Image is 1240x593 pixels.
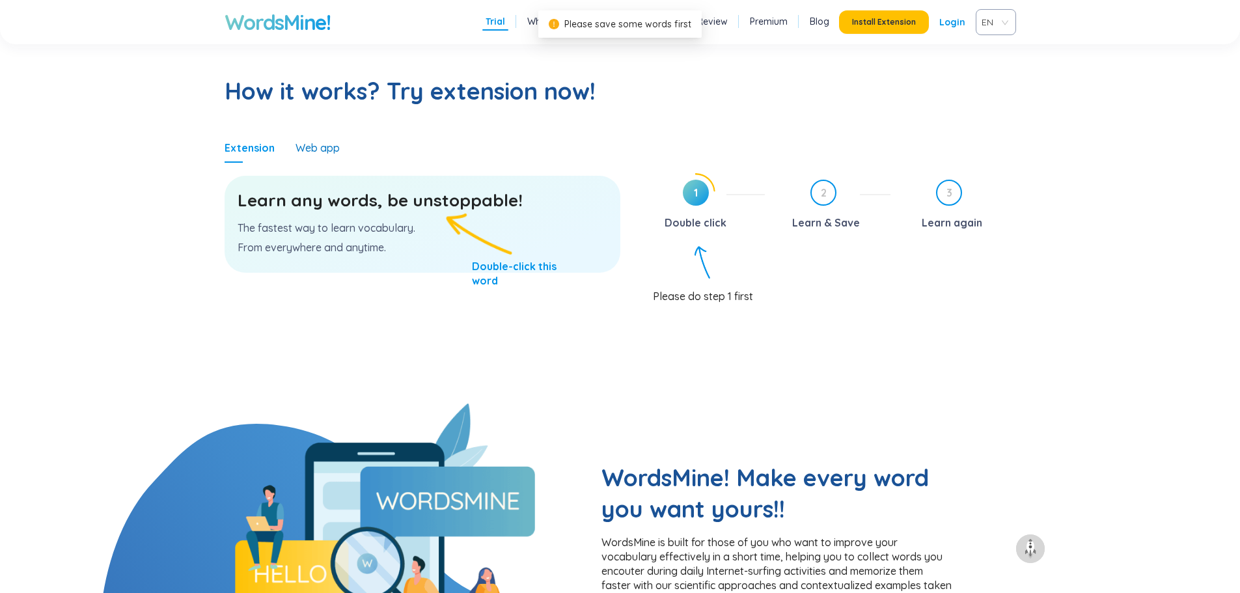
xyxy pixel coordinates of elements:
[839,10,929,34] button: Install Extension
[549,19,559,29] span: exclamation-circle
[922,212,982,233] div: Learn again
[665,212,726,233] div: Double click
[238,221,607,235] p: The fastest way to learn vocabulary.
[238,189,607,212] h3: Learn any words, be unstoppable!
[225,141,275,155] div: Extension
[640,180,765,233] div: 1Double click
[225,9,331,35] a: WordsMine!
[564,18,691,30] span: Please save some words first
[937,181,961,204] span: 3
[750,15,788,28] a: Premium
[653,276,1016,301] div: Please do step 1 first
[225,76,1016,107] h2: How it works? Try extension now!
[901,180,1016,233] div: 3Learn again
[1020,538,1041,559] img: to top
[810,15,829,28] a: Blog
[852,17,916,27] span: Install Extension
[527,15,615,28] a: What is Wordsmine?
[812,181,835,204] span: 2
[939,10,965,34] a: Login
[982,12,1005,32] span: VIE
[697,15,728,28] a: Review
[601,462,953,525] h2: WordsMine! Make every word you want yours!!
[792,212,860,233] div: Learn & Save
[238,240,607,255] p: From everywhere and anytime.
[486,15,505,28] a: Trial
[683,180,709,206] span: 1
[296,141,340,155] div: Web app
[775,180,890,233] div: 2Learn & Save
